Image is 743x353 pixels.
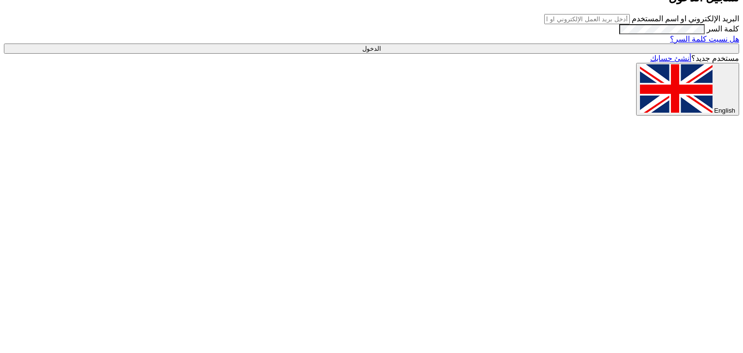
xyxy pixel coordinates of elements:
a: هل نسيت كلمة السر؟ [670,35,739,43]
a: أنشئ حسابك [650,54,691,62]
input: أدخل بريد العمل الإلكتروني او اسم المستخدم الخاص بك ... [544,14,630,24]
img: en-US.png [640,64,713,113]
span: English [714,107,735,114]
label: البريد الإلكتروني او اسم المستخدم [632,15,739,23]
label: كلمة السر [707,25,739,33]
input: الدخول [4,44,739,54]
button: English [636,63,739,116]
div: مستخدم جديد؟ [4,54,739,63]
